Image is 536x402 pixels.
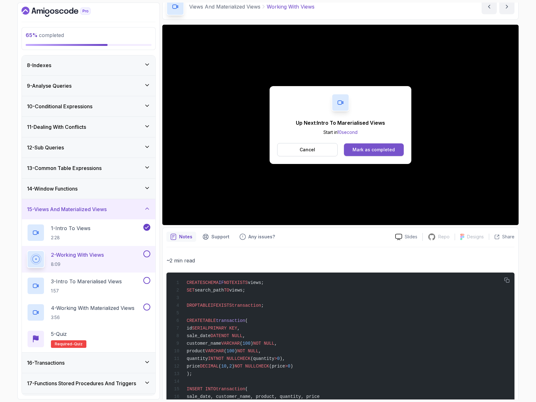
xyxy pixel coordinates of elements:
[234,364,256,369] span: NOT NULL
[242,341,250,346] span: 100
[285,364,288,369] span: >
[55,342,74,347] span: Required-
[240,341,242,346] span: (
[438,234,450,240] p: Repo
[236,232,279,242] button: Feedback button
[27,61,51,69] h3: 8 - Indexes
[51,314,134,321] p: 3:56
[51,235,90,241] p: 2:28
[192,326,208,331] span: SERIAL
[216,386,245,392] span: transaction
[51,288,122,294] p: 1:57
[237,326,240,331] span: ,
[51,261,104,267] p: 8:09
[22,7,105,17] a: Dashboard
[22,55,155,75] button: 8-Indexes
[197,303,211,308] span: TABLE
[296,119,385,127] p: Up Next: Intro To Marerialised Views
[203,280,218,285] span: SCHEMA
[203,318,216,323] span: TABLE
[280,356,285,361] span: ),
[232,303,261,308] span: transaction
[216,303,232,308] span: EXISTS
[187,288,195,293] span: SET
[237,356,251,361] span: CHECK
[256,364,269,369] span: CHECK
[352,147,395,153] div: Mark as completed
[51,330,67,338] p: 5 - Quiz
[27,304,150,321] button: 4-Working With Materialized Views3:56
[27,380,136,387] h3: 17 - Functions Stored Procedures And Triggers
[224,288,229,293] span: TO
[502,234,514,240] p: Share
[288,364,290,369] span: 0
[489,234,514,240] button: Share
[216,318,245,323] span: transaction
[166,256,514,265] p: ~2 min read
[274,341,277,346] span: ,
[221,364,227,369] span: 10
[51,224,90,232] p: 1 - Intro To Views
[205,349,224,354] span: VARCHAR
[22,158,155,178] button: 13-Common Table Expressions
[22,137,155,158] button: 12-Sub Queries
[187,303,197,308] span: DROP
[216,356,237,361] span: NOT NULL
[253,341,274,346] span: NOT NULL
[195,288,224,293] span: search_path
[27,224,150,242] button: 1-Intro To Views2:28
[27,103,92,110] h3: 10 - Conditional Expressions
[232,364,234,369] span: )
[242,333,245,338] span: ,
[227,364,229,369] span: ,
[245,386,248,392] span: (
[200,364,219,369] span: DECIMAL
[22,117,155,137] button: 11-Dealing With Conflicts
[27,123,86,131] h3: 11 - Dealing With Conflicts
[189,3,260,10] p: Views And Materialized Views
[187,364,200,369] span: price
[187,394,320,399] span: sale_date, customer_name, product, quantity, price
[22,179,155,199] button: 14-Window Functions
[211,303,216,308] span: IF
[251,356,275,361] span: (quantity
[229,288,245,293] span: views;
[227,349,234,354] span: 100
[269,364,285,369] span: (price
[27,205,107,213] h3: 15 - Views And Materialized Views
[300,147,315,153] p: Cancel
[274,356,277,361] span: >
[27,359,65,367] h3: 16 - Transactions
[187,326,192,331] span: id
[187,356,208,361] span: quantity
[27,144,64,151] h3: 12 - Sub Queries
[211,333,221,338] span: DATE
[234,349,237,354] span: )
[22,353,155,373] button: 16-Transactions
[344,143,404,156] button: Mark as completed
[27,164,102,172] h3: 13 - Common Table Expressions
[251,341,253,346] span: )
[26,32,64,38] span: completed
[261,303,264,308] span: ;
[237,349,259,354] span: NOT NULL
[74,342,83,347] span: quiz
[199,232,233,242] button: Support button
[290,364,293,369] span: )
[390,234,422,240] a: Slides
[187,371,192,376] span: );
[27,250,150,268] button: 2-Working With Views8:09
[162,25,519,225] iframe: 2 - Working With Views
[211,234,229,240] p: Support
[224,349,227,354] span: (
[26,32,38,38] span: 65 %
[221,333,242,338] span: NOT NULL
[467,234,484,240] p: Designs
[27,277,150,295] button: 3-Intro To Marerialised Views1:57
[232,280,248,285] span: EXISTS
[187,280,203,285] span: CREATE
[166,232,196,242] button: notes button
[219,280,224,285] span: IF
[245,318,248,323] span: (
[221,341,240,346] span: VARCHAR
